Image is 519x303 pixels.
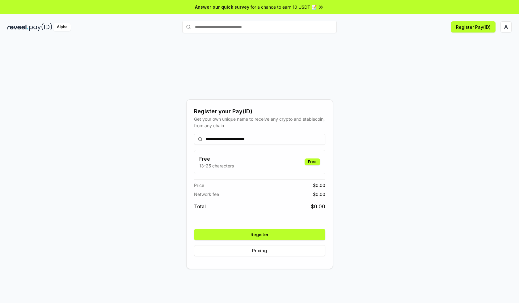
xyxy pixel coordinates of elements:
span: $ 0.00 [311,203,325,210]
span: Total [194,203,206,210]
img: reveel_dark [7,23,28,31]
span: $ 0.00 [313,182,325,188]
button: Register Pay(ID) [451,21,496,32]
span: Price [194,182,204,188]
span: Answer our quick survey [195,4,249,10]
span: for a chance to earn 10 USDT 📝 [251,4,317,10]
span: Network fee [194,191,219,197]
div: Get your own unique name to receive any crypto and stablecoin, from any chain [194,116,325,129]
button: Pricing [194,245,325,256]
h3: Free [199,155,234,162]
span: $ 0.00 [313,191,325,197]
div: Alpha [53,23,71,31]
p: 13-25 characters [199,162,234,169]
img: pay_id [29,23,52,31]
button: Register [194,229,325,240]
div: Free [305,158,320,165]
div: Register your Pay(ID) [194,107,325,116]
